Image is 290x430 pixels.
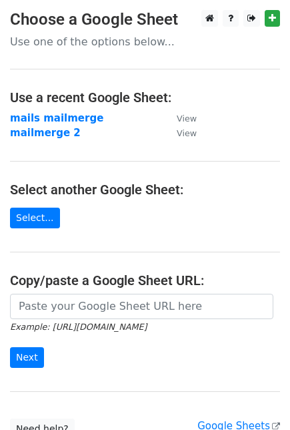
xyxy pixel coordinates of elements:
[10,35,280,49] p: Use one of the options below...
[10,322,147,332] small: Example: [URL][DOMAIN_NAME]
[10,10,280,29] h3: Choose a Google Sheet
[10,208,60,228] a: Select...
[10,347,44,368] input: Next
[163,127,197,139] a: View
[10,294,273,319] input: Paste your Google Sheet URL here
[177,114,197,124] small: View
[163,112,197,124] a: View
[177,128,197,138] small: View
[10,89,280,105] h4: Use a recent Google Sheet:
[10,182,280,198] h4: Select another Google Sheet:
[10,127,81,139] a: mailmerge 2
[10,272,280,288] h4: Copy/paste a Google Sheet URL:
[10,112,103,124] a: mails mailmerge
